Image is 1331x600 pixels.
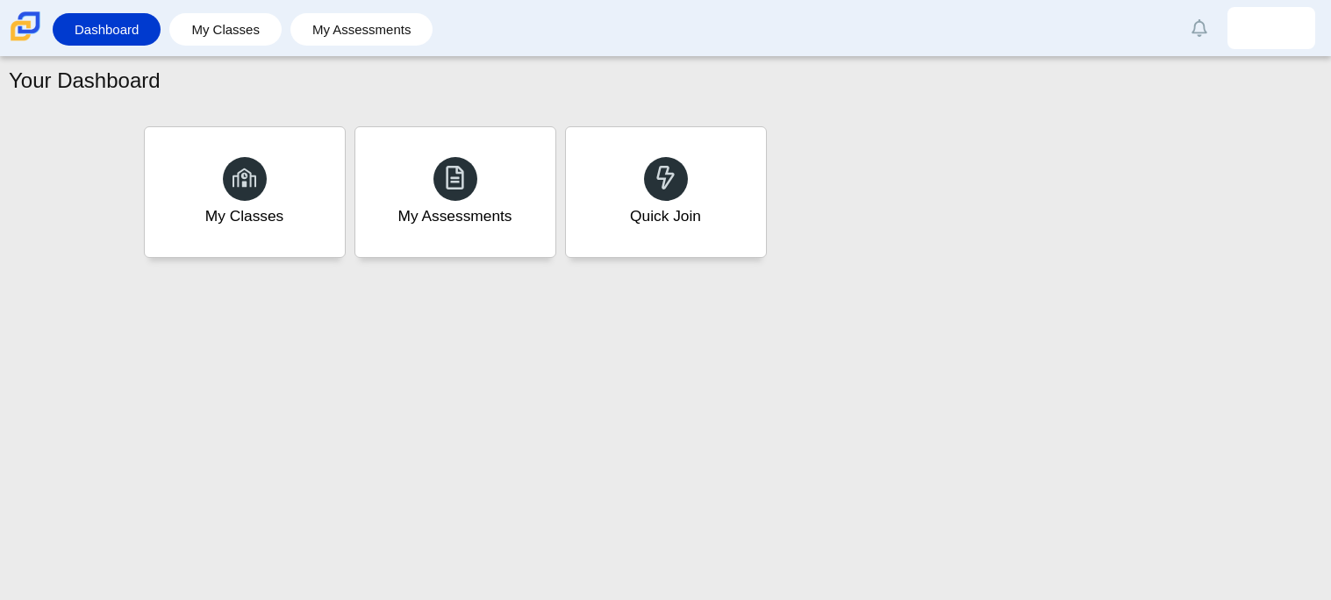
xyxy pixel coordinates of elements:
a: Dashboard [61,13,152,46]
a: Alerts [1180,9,1219,47]
img: zakar.corprue.iWhMan [1257,14,1285,42]
a: My Classes [144,126,346,258]
a: zakar.corprue.iWhMan [1227,7,1315,49]
div: My Assessments [398,205,512,227]
h1: Your Dashboard [9,66,161,96]
div: My Classes [205,205,284,227]
a: My Assessments [299,13,425,46]
a: My Assessments [354,126,556,258]
div: Quick Join [630,205,701,227]
img: Carmen School of Science & Technology [7,8,44,45]
a: Quick Join [565,126,767,258]
a: My Classes [178,13,273,46]
a: Carmen School of Science & Technology [7,32,44,47]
